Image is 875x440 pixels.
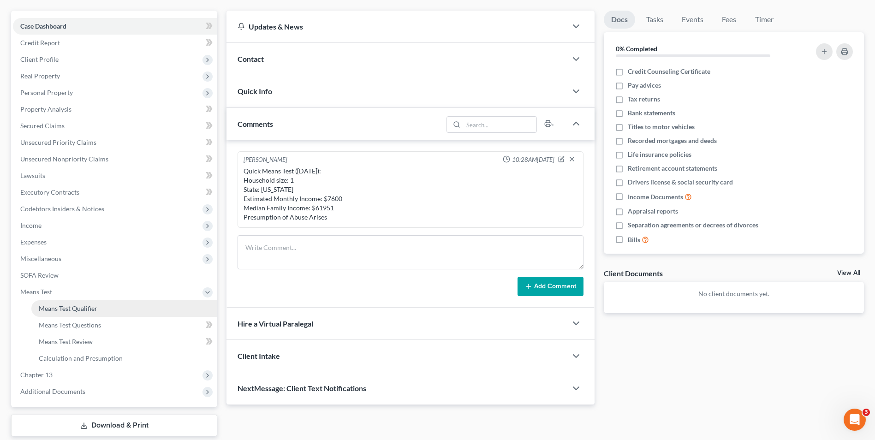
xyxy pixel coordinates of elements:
a: Credit Report [13,35,217,51]
span: Credit Report [20,39,60,47]
span: Real Property [20,72,60,80]
span: Unsecured Priority Claims [20,138,96,146]
span: Case Dashboard [20,22,66,30]
span: Calculation and Presumption [39,354,123,362]
div: [PERSON_NAME] [244,155,287,165]
a: Unsecured Nonpriority Claims [13,151,217,167]
a: Lawsuits [13,167,217,184]
a: View All [837,270,860,276]
a: Means Test Qualifier [31,300,217,317]
span: Tax returns [628,95,660,104]
div: Client Documents [604,268,663,278]
span: 10:28AM[DATE] [512,155,554,164]
a: Events [674,11,711,29]
span: Income Documents [628,192,683,202]
span: Secured Claims [20,122,65,130]
a: Secured Claims [13,118,217,134]
span: Property Analysis [20,105,71,113]
span: Codebtors Insiders & Notices [20,205,104,213]
p: No client documents yet. [611,289,857,298]
span: Credit Counseling Certificate [628,67,710,76]
span: Means Test Review [39,338,93,345]
a: Tasks [639,11,671,29]
span: Means Test Qualifier [39,304,97,312]
a: Means Test Questions [31,317,217,333]
span: Executory Contracts [20,188,79,196]
span: Comments [238,119,273,128]
a: Download & Print [11,415,217,436]
a: Unsecured Priority Claims [13,134,217,151]
span: Bills [628,235,640,244]
span: Additional Documents [20,387,85,395]
span: Retirement account statements [628,164,717,173]
span: 3 [863,409,870,416]
span: Bank statements [628,108,675,118]
a: SOFA Review [13,267,217,284]
a: Executory Contracts [13,184,217,201]
span: SOFA Review [20,271,59,279]
span: Drivers license & social security card [628,178,733,187]
span: Expenses [20,238,47,246]
span: Miscellaneous [20,255,61,262]
span: Unsecured Nonpriority Claims [20,155,108,163]
button: Add Comment [518,277,583,296]
span: Pay advices [628,81,661,90]
span: Chapter 13 [20,371,53,379]
div: Updates & News [238,22,556,31]
a: Timer [748,11,781,29]
span: Quick Info [238,87,272,95]
strong: 0% Completed [616,45,657,53]
div: Quick Means Test ([DATE]): Household size: 1 State: [US_STATE] Estimated Monthly Income: $7600 Me... [244,166,577,222]
span: Client Profile [20,55,59,63]
a: Property Analysis [13,101,217,118]
a: Means Test Review [31,333,217,350]
span: Life insurance policies [628,150,691,159]
a: Case Dashboard [13,18,217,35]
input: Search... [463,117,536,132]
a: Calculation and Presumption [31,350,217,367]
a: Fees [714,11,744,29]
span: Personal Property [20,89,73,96]
span: NextMessage: Client Text Notifications [238,384,366,392]
span: Titles to motor vehicles [628,122,695,131]
span: Means Test Questions [39,321,101,329]
a: Docs [604,11,635,29]
span: Income [20,221,42,229]
span: Recorded mortgages and deeds [628,136,717,145]
span: Means Test [20,288,52,296]
span: Appraisal reports [628,207,678,216]
iframe: Intercom live chat [844,409,866,431]
span: Separation agreements or decrees of divorces [628,220,758,230]
span: Client Intake [238,351,280,360]
span: Contact [238,54,264,63]
span: Hire a Virtual Paralegal [238,319,313,328]
span: Lawsuits [20,172,45,179]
